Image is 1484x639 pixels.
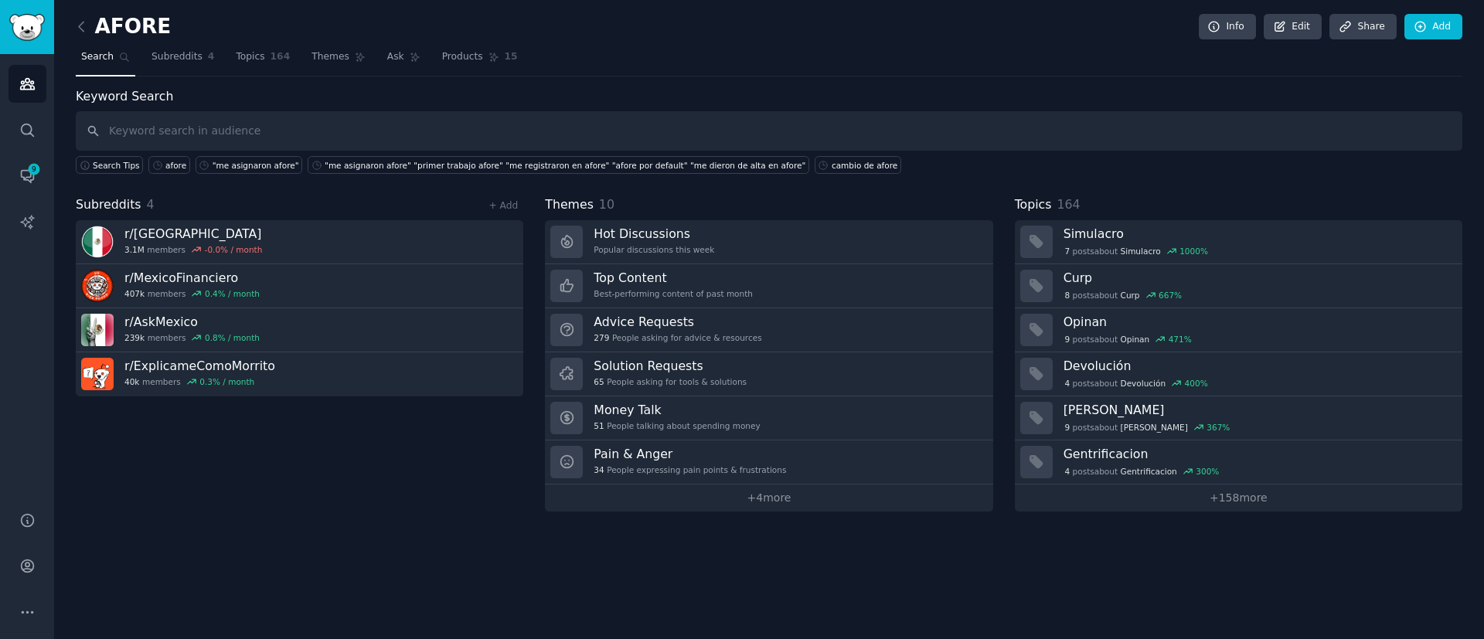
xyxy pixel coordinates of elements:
a: Edit [1264,14,1322,40]
div: -0.0 % / month [205,244,263,255]
a: +4more [545,484,992,512]
a: r/AskMexico239kmembers0.8% / month [76,308,523,352]
span: Subreddits [76,195,141,215]
div: post s about [1064,420,1231,434]
span: Devolución [1121,378,1166,389]
h3: Devolución [1064,358,1452,374]
a: Search [76,45,135,76]
h3: Hot Discussions [594,226,714,242]
a: + Add [488,200,518,211]
span: 9 [1064,422,1070,433]
div: People talking about spending money [594,420,760,431]
a: [PERSON_NAME]9postsabout[PERSON_NAME]367% [1015,396,1462,440]
a: Gentrificacion4postsaboutGentrificacion300% [1015,440,1462,484]
div: People asking for tools & solutions [594,376,747,387]
a: 9 [9,157,46,195]
span: 4 [208,50,215,64]
span: Opinan [1121,334,1150,345]
img: mexico [81,226,114,258]
span: 40k [124,376,139,387]
div: post s about [1064,332,1193,346]
span: 4 [147,197,155,212]
span: Gentrificacion [1121,466,1177,477]
img: AskMexico [81,314,114,346]
span: Themes [311,50,349,64]
div: cambio de afore [832,160,897,171]
img: GummySearch logo [9,14,45,41]
a: +158more [1015,484,1462,512]
a: Info [1199,14,1256,40]
a: r/MexicoFinanciero407kmembers0.4% / month [76,264,523,308]
span: 164 [1057,197,1080,212]
div: "me asignaron afore" "primer trabajo afore" "me registraron en afore" "afore por default" "me die... [325,160,805,171]
span: 34 [594,464,604,475]
span: Subreddits [151,50,203,64]
button: Search Tips [76,156,143,174]
span: 239k [124,332,145,343]
a: Add [1404,14,1462,40]
h3: Opinan [1064,314,1452,330]
h3: r/ ExplicameComoMorrito [124,358,275,374]
a: Hot DiscussionsPopular discussions this week [545,220,992,264]
span: Simulacro [1121,246,1161,257]
a: Ask [382,45,426,76]
div: post s about [1064,376,1210,390]
span: 10 [599,197,614,212]
div: afore [165,160,186,171]
span: 7 [1064,246,1070,257]
span: 279 [594,332,609,343]
a: cambio de afore [815,156,901,174]
div: members [124,288,260,299]
h3: Money Talk [594,402,760,418]
img: ExplicameComoMorrito [81,358,114,390]
h3: Gentrificacion [1064,446,1452,462]
div: Popular discussions this week [594,244,714,255]
a: r/[GEOGRAPHIC_DATA]3.1Mmembers-0.0% / month [76,220,523,264]
div: post s about [1064,464,1220,478]
a: Advice Requests279People asking for advice & resources [545,308,992,352]
div: 471 % [1169,334,1192,345]
div: members [124,376,275,387]
label: Keyword Search [76,89,173,104]
span: 15 [505,50,518,64]
a: r/ExplicameComoMorrito40kmembers0.3% / month [76,352,523,396]
span: 8 [1064,290,1070,301]
h3: Advice Requests [594,314,761,330]
h3: Top Content [594,270,753,286]
div: post s about [1064,288,1183,302]
span: Search Tips [93,160,140,171]
span: 9 [27,164,41,175]
span: Topics [1015,195,1052,215]
a: Share [1329,14,1396,40]
span: Search [81,50,114,64]
div: Best-performing content of past month [594,288,753,299]
h3: Pain & Anger [594,446,786,462]
span: Themes [545,195,594,215]
div: 0.4 % / month [205,288,260,299]
div: 400 % [1185,378,1208,389]
div: 667 % [1159,290,1182,301]
a: "me asignaron afore" [196,156,302,174]
h3: r/ MexicoFinanciero [124,270,260,286]
a: Products15 [437,45,523,76]
h3: r/ AskMexico [124,314,260,330]
a: Solution Requests65People asking for tools & solutions [545,352,992,396]
span: 51 [594,420,604,431]
span: 407k [124,288,145,299]
h3: Solution Requests [594,358,747,374]
span: 4 [1064,378,1070,389]
span: 9 [1064,334,1070,345]
a: Devolución4postsaboutDevolución400% [1015,352,1462,396]
span: [PERSON_NAME] [1121,422,1188,433]
a: Simulacro7postsaboutSimulacro1000% [1015,220,1462,264]
div: People asking for advice & resources [594,332,761,343]
input: Keyword search in audience [76,111,1462,151]
a: afore [148,156,190,174]
div: members [124,332,260,343]
span: 4 [1064,466,1070,477]
h3: Simulacro [1064,226,1452,242]
h2: AFORE [76,15,171,39]
a: Opinan9postsaboutOpinan471% [1015,308,1462,352]
div: post s about [1064,244,1210,258]
div: 0.8 % / month [205,332,260,343]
